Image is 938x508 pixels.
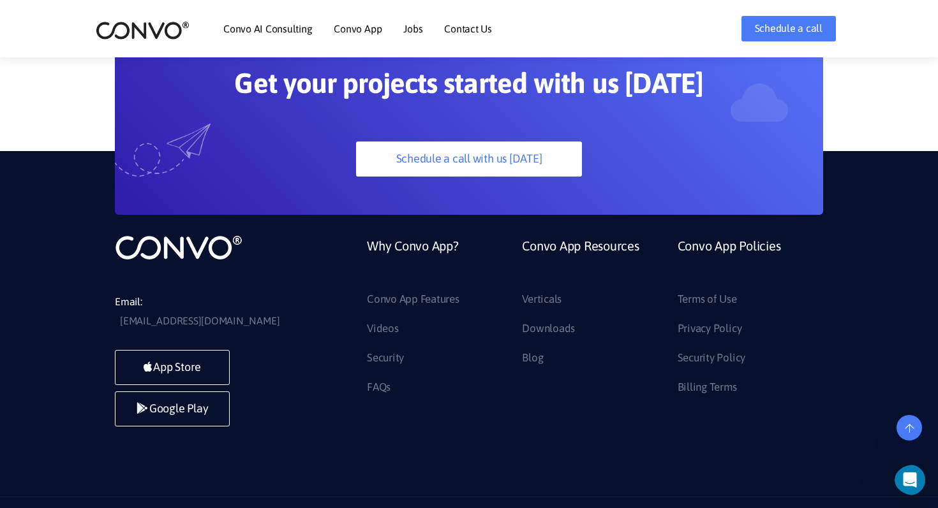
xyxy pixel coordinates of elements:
[334,24,382,34] a: Convo App
[678,319,742,339] a: Privacy Policy
[115,350,230,385] a: App Store
[223,24,312,34] a: Convo AI Consulting
[367,289,459,310] a: Convo App Features
[367,319,399,339] a: Videos
[115,234,242,261] img: logo_not_found
[678,234,781,289] a: Convo App Policies
[444,24,492,34] a: Contact Us
[895,465,934,495] iframe: Intercom live chat
[96,20,190,40] img: logo_2.png
[678,289,737,310] a: Terms of Use
[367,348,404,368] a: Security
[522,348,543,368] a: Blog
[115,391,230,426] a: Google Play
[367,234,459,289] a: Why Convo App?
[678,348,745,368] a: Security Policy
[522,289,562,310] a: Verticals
[367,377,391,398] a: FAQs
[356,142,581,177] a: Schedule a call with us [DATE]
[357,234,823,406] div: Footer
[678,377,737,398] a: Billing Terms
[115,293,306,331] li: Email:
[120,312,279,331] a: [EMAIL_ADDRESS][DOMAIN_NAME]
[175,66,763,110] h2: Get your projects started with us [DATE]
[522,319,575,339] a: Downloads
[403,24,422,34] a: Jobs
[522,234,639,289] a: Convo App Resources
[741,16,836,41] a: Schedule a call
